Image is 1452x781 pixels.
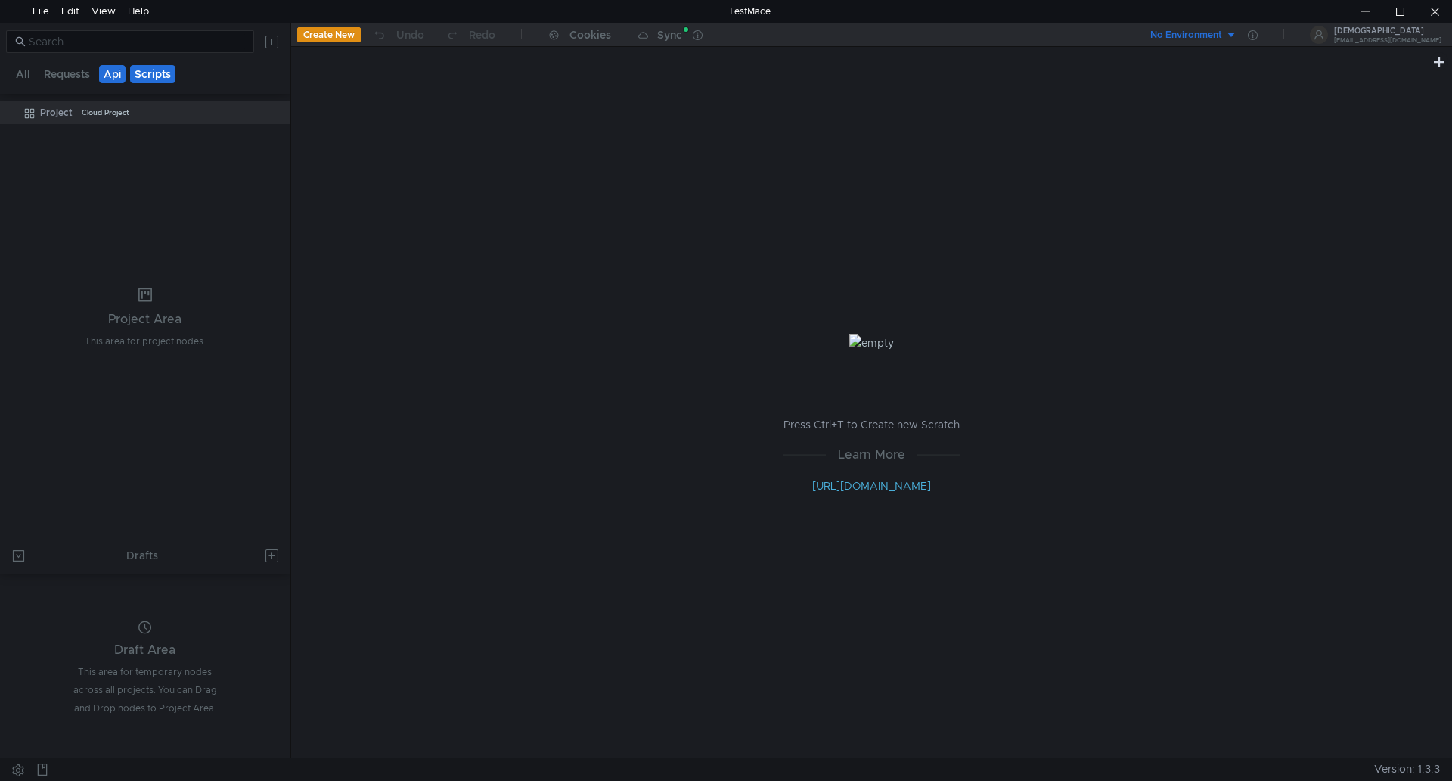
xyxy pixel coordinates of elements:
[657,30,682,40] div: Sync
[99,65,126,83] button: Api
[126,546,158,565] div: Drafts
[469,26,495,44] div: Redo
[849,334,894,351] img: empty
[130,65,175,83] button: Scripts
[361,23,435,46] button: Undo
[435,23,506,46] button: Redo
[783,415,960,434] p: Press Ctrl+T to Create new Scratch
[1334,27,1441,35] div: [DEMOGRAPHIC_DATA]
[1132,23,1237,47] button: No Environment
[812,479,931,493] a: [URL][DOMAIN_NAME]
[826,445,917,464] span: Learn More
[11,65,35,83] button: All
[1150,28,1222,42] div: No Environment
[396,26,424,44] div: Undo
[39,65,95,83] button: Requests
[1334,38,1441,43] div: [EMAIL_ADDRESS][DOMAIN_NAME]
[82,101,129,124] div: Cloud Project
[29,33,245,50] input: Search...
[569,26,611,44] div: Cookies
[297,27,361,42] button: Create New
[1374,758,1440,780] span: Version: 1.3.3
[40,101,73,124] div: Project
